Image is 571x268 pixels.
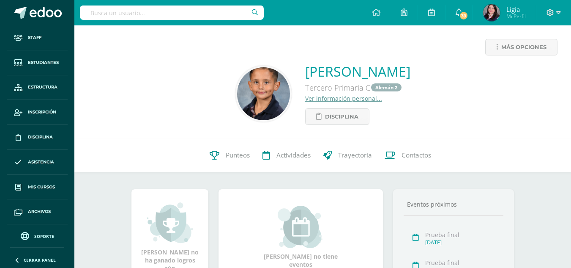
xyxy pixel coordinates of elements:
[305,80,410,94] div: Tercero Primaria C
[7,75,68,100] a: Estructura
[7,25,68,50] a: Staff
[28,159,54,166] span: Asistencia
[325,109,358,124] span: Disciplina
[501,39,546,55] span: Más opciones
[7,100,68,125] a: Inscripción
[425,259,501,267] div: Prueba final
[305,62,410,80] a: [PERSON_NAME]
[317,138,378,172] a: Trayectoria
[80,6,264,20] input: Busca un usuario...
[28,34,41,41] span: Staff
[485,39,557,55] a: Más opciones
[256,138,317,172] a: Actividades
[425,239,501,246] div: [DATE]
[226,151,250,160] span: Punteos
[28,208,51,215] span: Archivos
[7,199,68,224] a: Archivos
[506,13,526,20] span: Mi Perfil
[28,84,57,91] span: Estructura
[7,50,68,75] a: Estudiantes
[237,67,290,120] img: 62a82b82d72042c378eb4d6318a8442e.png
[7,125,68,150] a: Disciplina
[28,109,56,116] span: Inscripción
[10,230,64,241] a: Soporte
[28,134,53,141] span: Disciplina
[147,202,193,244] img: achievement_small.png
[28,184,55,191] span: Mis cursos
[276,151,311,160] span: Actividades
[404,200,503,208] div: Eventos próximos
[371,83,402,91] a: Alemán 2
[506,5,526,14] span: Ligia
[7,175,68,200] a: Mis cursos
[305,108,369,125] a: Disciplina
[459,11,468,20] span: 39
[425,231,501,239] div: Prueba final
[28,59,59,66] span: Estudiantes
[203,138,256,172] a: Punteos
[483,4,500,21] img: d5e06c0e5c60f8cb8d69cae07b21a756.png
[378,138,437,172] a: Contactos
[7,150,68,175] a: Asistencia
[305,94,382,102] a: Ver información personal...
[34,233,54,239] span: Soporte
[402,151,431,160] span: Contactos
[338,151,372,160] span: Trayectoria
[278,206,324,248] img: event_small.png
[24,257,56,263] span: Cerrar panel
